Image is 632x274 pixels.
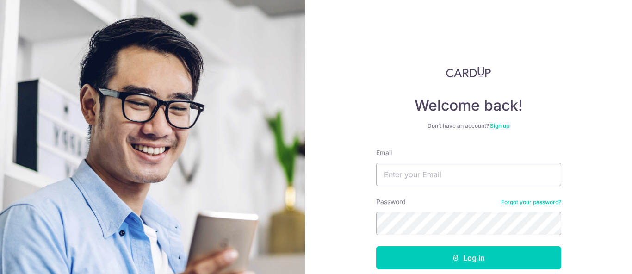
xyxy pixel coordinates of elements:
img: CardUp Logo [446,67,491,78]
input: Enter your Email [376,163,561,186]
div: Don’t have an account? [376,122,561,130]
label: Email [376,148,392,157]
h4: Welcome back! [376,96,561,115]
a: Forgot your password? [501,199,561,206]
label: Password [376,197,406,206]
button: Log in [376,246,561,269]
a: Sign up [490,122,509,129]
